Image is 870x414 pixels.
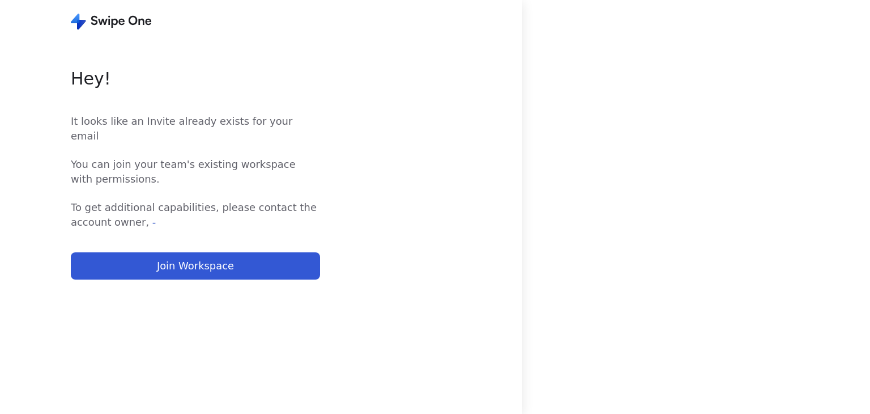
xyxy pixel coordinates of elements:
[71,157,320,187] span: You can join your team's existing workspace with permissions.
[71,66,320,91] span: Hey !
[71,200,320,230] span: To get additional capabilities, please contact the account owner,
[71,252,320,280] button: Join Workspace
[71,114,320,143] span: It looks like an Invite already exists for your email
[152,216,156,228] span: -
